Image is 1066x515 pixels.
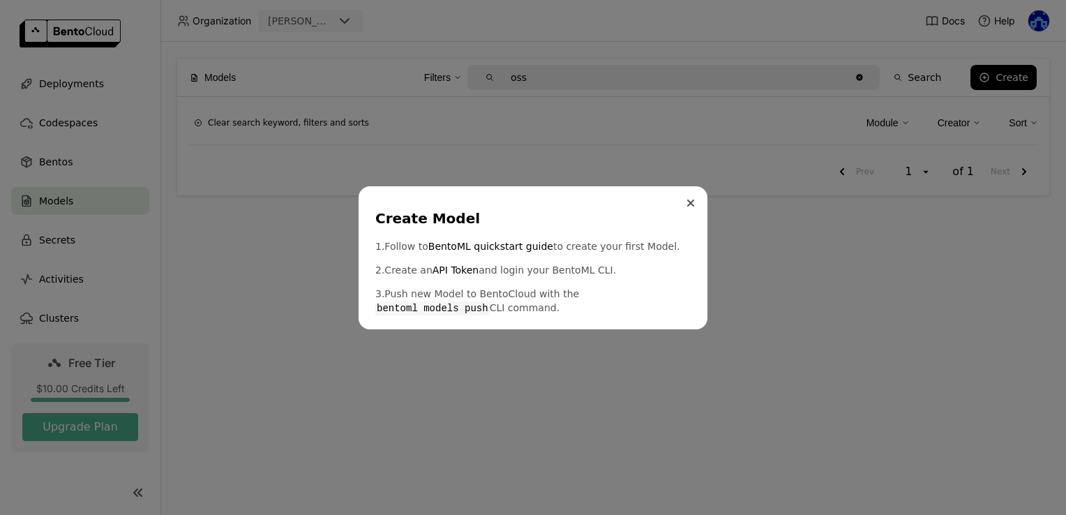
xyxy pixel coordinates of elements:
code: bentoml models push [375,301,490,315]
div: dialog [359,186,707,329]
a: API Token [433,263,479,277]
a: BentoML quickstart guide [428,239,553,253]
button: Close [682,195,699,211]
p: 1. Follow to to create your first Model. [375,239,691,253]
p: 3. Push new Model to BentoCloud with the CLI command. [375,287,691,315]
div: Create Model [375,209,685,228]
p: 2. Create an and login your BentoML CLI. [375,263,691,277]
